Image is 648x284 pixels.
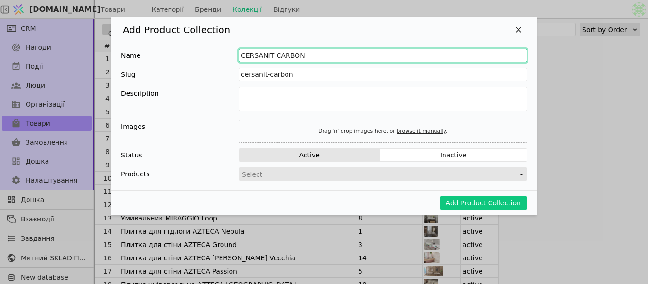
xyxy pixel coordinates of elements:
[121,167,149,181] div: Products
[397,128,445,134] a: browse it manually
[111,17,537,215] div: Add Product Collection
[121,68,136,81] div: Slug
[315,125,450,137] div: Drag 'n' drop images here, or .
[121,49,140,62] div: Name
[123,23,230,37] h2: Add Product Collection
[121,87,239,100] div: Description
[121,148,142,162] div: Status
[380,148,527,162] button: Inactive
[121,120,145,133] div: Images
[239,148,380,162] button: Active
[440,196,527,210] button: Add Product Collection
